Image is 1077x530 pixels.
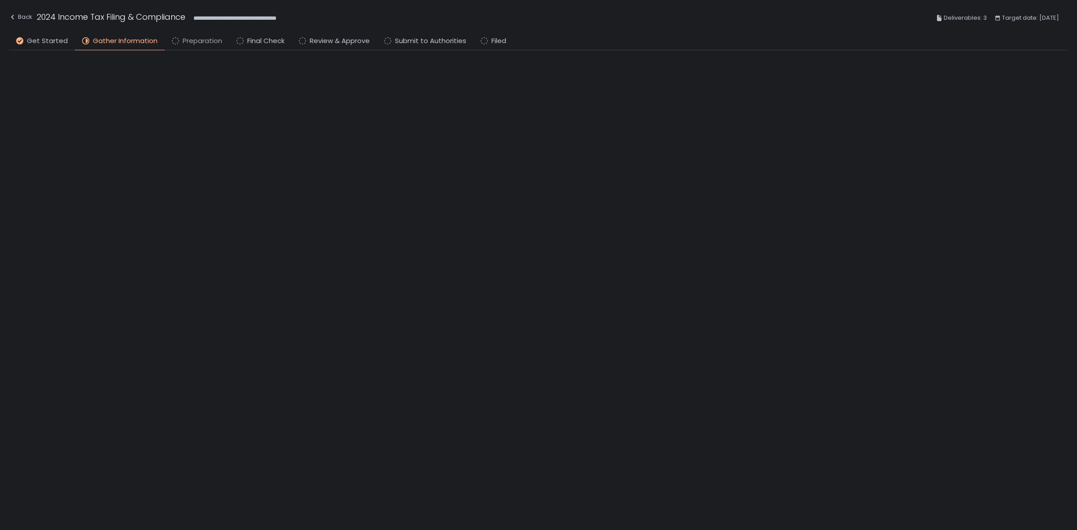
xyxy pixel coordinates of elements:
[491,36,506,46] span: Filed
[1002,13,1059,23] span: Target date: [DATE]
[93,36,158,46] span: Gather Information
[27,36,68,46] span: Get Started
[310,36,370,46] span: Review & Approve
[247,36,285,46] span: Final Check
[944,13,987,23] span: Deliverables: 3
[183,36,222,46] span: Preparation
[37,11,185,23] h1: 2024 Income Tax Filing & Compliance
[9,11,32,26] button: Back
[395,36,466,46] span: Submit to Authorities
[9,12,32,22] div: Back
